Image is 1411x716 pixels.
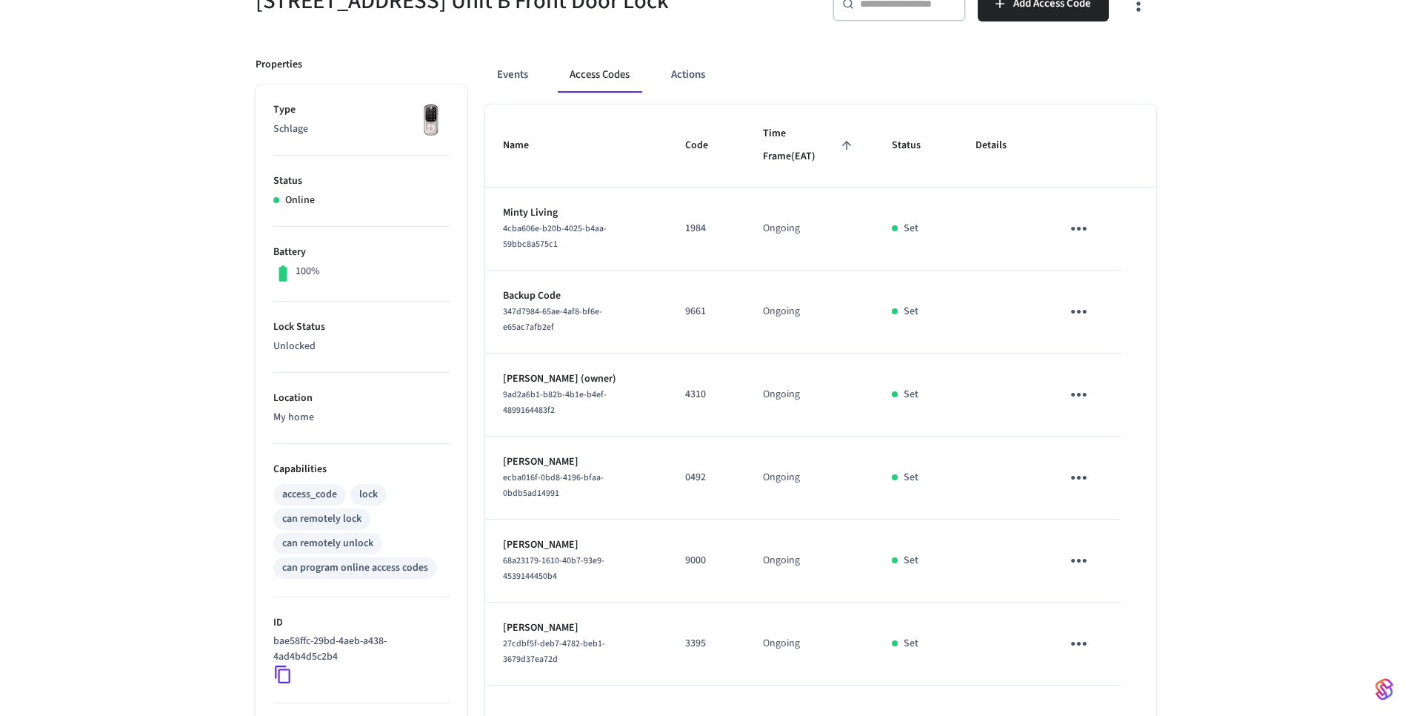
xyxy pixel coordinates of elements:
p: Capabilities [273,462,450,477]
p: Type [273,102,450,118]
p: Set [904,636,918,652]
div: can remotely lock [282,511,361,527]
p: ID [273,615,450,631]
div: lock [359,487,378,503]
p: 9661 [685,304,727,319]
p: Set [904,221,918,236]
p: Online [285,193,315,208]
div: ant example [485,57,1156,93]
div: can remotely unlock [282,536,373,551]
p: Battery [273,245,450,260]
p: Set [904,387,918,402]
img: Yale Assure Touchscreen Wifi Smart Lock, Satin Nickel, Front [413,102,450,139]
td: Ongoing [745,188,874,271]
p: 100% [296,264,320,279]
p: [PERSON_NAME] (owner) [503,371,650,387]
p: 1984 [685,221,727,236]
button: Actions [659,57,717,93]
p: Schlage [273,122,450,137]
span: 9ad2a6b1-b82b-4b1e-b4ef-4899164483f2 [503,388,607,417]
p: [PERSON_NAME] [503,537,650,553]
td: Ongoing [745,437,874,520]
td: Ongoing [745,271,874,354]
p: 9000 [685,553,727,569]
span: Code [685,134,727,157]
p: Set [904,553,918,569]
span: Time Frame(EAT) [763,122,856,169]
span: Status [892,134,940,157]
p: [PERSON_NAME] [503,620,650,636]
span: Details [975,134,1026,157]
table: sticky table [485,105,1156,686]
span: 68a23179-1610-40b7-93e9-4539144450b4 [503,554,604,583]
p: Status [273,173,450,189]
p: bae58ffc-29bd-4aeb-a438-4ad4b4d5c2b4 [273,634,444,665]
p: Properties [256,57,302,73]
td: Ongoing [745,354,874,437]
p: My home [273,410,450,425]
div: access_code [282,487,337,503]
p: Lock Status [273,319,450,335]
span: ecba016f-0bd8-4196-bfaa-0bdb5ad14991 [503,471,604,500]
p: Set [904,470,918,485]
p: Backup Code [503,288,650,304]
button: Events [485,57,540,93]
p: 3395 [685,636,727,652]
p: 0492 [685,470,727,485]
button: Access Codes [558,57,641,93]
p: Unlocked [273,339,450,354]
div: can program online access codes [282,560,428,576]
p: 4310 [685,387,727,402]
p: Minty Living [503,205,650,221]
td: Ongoing [745,520,874,603]
span: 27cdbf5f-deb7-4782-beb1-3679d37ea72d [503,637,605,666]
span: 4cba606e-b20b-4025-b4aa-59bbc8a575c1 [503,222,607,251]
span: 347d7984-65ae-4af8-bf6e-e65ac7afb2ef [503,305,602,334]
span: Name [503,134,548,157]
p: Location [273,391,450,406]
p: Set [904,304,918,319]
td: Ongoing [745,603,874,686]
p: [PERSON_NAME] [503,454,650,470]
img: SeamLogoGradient.69752ec5.svg [1375,677,1393,701]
